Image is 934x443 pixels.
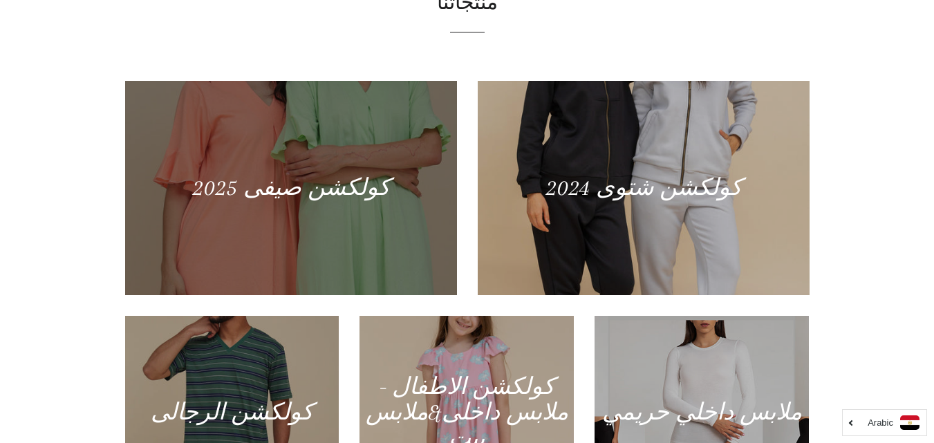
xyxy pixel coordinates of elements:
i: Arabic [868,418,893,427]
a: Arabic [850,415,919,430]
a: كولكشن صيفى 2025 [125,81,457,295]
a: كولكشن شتوى 2024 [478,81,810,295]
